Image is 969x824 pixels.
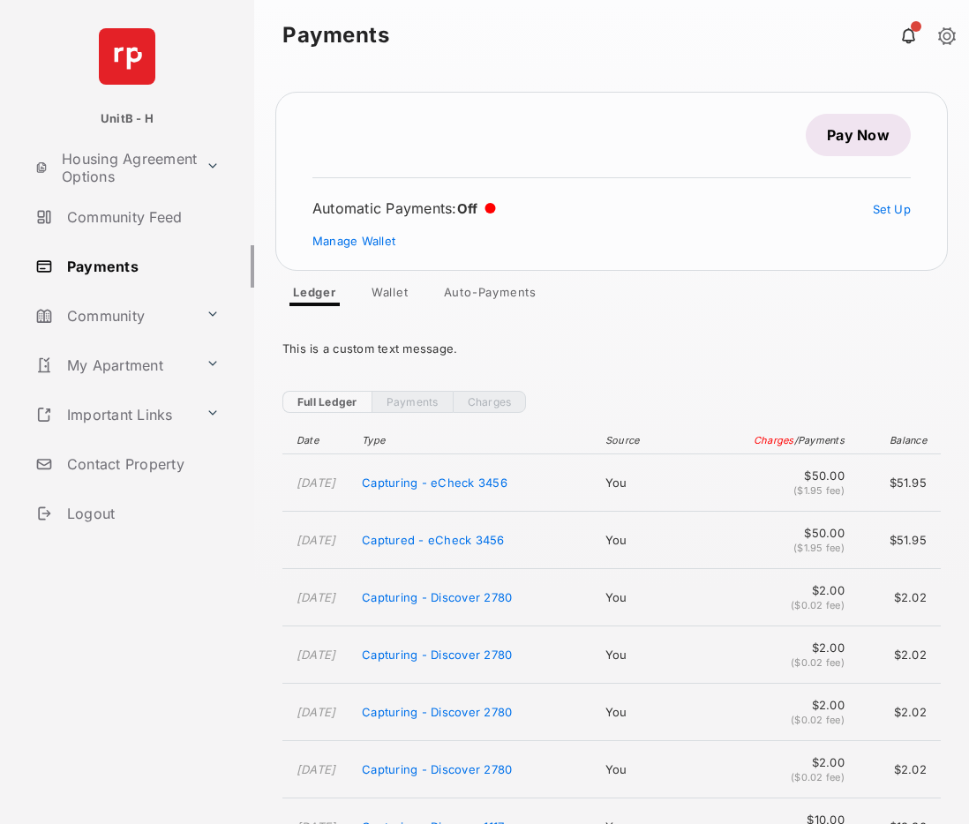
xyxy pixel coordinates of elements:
[597,512,730,569] td: You
[793,542,845,554] span: ($1.95 fee)
[430,285,551,306] a: Auto-Payments
[279,285,350,306] a: Ledger
[597,684,730,741] td: You
[853,741,941,798] td: $2.02
[28,245,254,288] a: Payments
[312,199,496,217] div: Automatic Payments :
[101,110,154,128] p: UnitB - H
[853,427,941,454] th: Balance
[794,434,845,446] span: / Payments
[28,443,254,485] a: Contact Property
[353,427,597,454] th: Type
[853,569,941,626] td: $2.02
[597,741,730,798] td: You
[739,640,845,655] span: $2.00
[297,648,336,662] time: [DATE]
[791,771,845,783] span: ($0.02 fee)
[28,393,199,436] a: Important Links
[739,755,845,769] span: $2.00
[793,484,845,497] span: ($1.95 fee)
[597,427,730,454] th: Source
[297,590,336,604] time: [DATE]
[297,476,336,490] time: [DATE]
[362,648,512,662] span: Capturing - Discover 2780
[873,202,912,216] a: Set Up
[282,391,372,413] a: Full Ledger
[597,454,730,512] td: You
[99,28,155,85] img: svg+xml;base64,PHN2ZyB4bWxucz0iaHR0cDovL3d3dy53My5vcmcvMjAwMC9zdmciIHdpZHRoPSI2NCIgaGVpZ2h0PSI2NC...
[739,468,845,483] span: $50.00
[739,526,845,540] span: $50.00
[357,285,423,306] a: Wallet
[28,295,199,337] a: Community
[282,427,353,454] th: Date
[791,714,845,726] span: ($0.02 fee)
[739,583,845,597] span: $2.00
[362,762,512,776] span: Capturing - Discover 2780
[362,590,512,604] span: Capturing - Discover 2780
[362,476,507,490] span: Capturing - eCheck 3456
[297,705,336,719] time: [DATE]
[853,454,941,512] td: $51.95
[754,434,794,446] span: Charges
[739,698,845,712] span: $2.00
[372,391,453,413] a: Payments
[791,656,845,669] span: ($0.02 fee)
[597,626,730,684] td: You
[853,512,941,569] td: $51.95
[28,196,254,238] a: Community Feed
[312,234,395,248] a: Manage Wallet
[297,533,336,547] time: [DATE]
[362,533,504,547] span: Captured - eCheck 3456
[853,684,941,741] td: $2.02
[853,626,941,684] td: $2.02
[597,569,730,626] td: You
[453,391,527,413] a: Charges
[28,344,199,386] a: My Apartment
[791,599,845,611] span: ($0.02 fee)
[457,200,478,217] span: Off
[28,492,254,535] a: Logout
[282,327,941,370] div: This is a custom text message.
[297,762,336,776] time: [DATE]
[282,25,389,46] strong: Payments
[362,705,512,719] span: Capturing - Discover 2780
[28,146,199,189] a: Housing Agreement Options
